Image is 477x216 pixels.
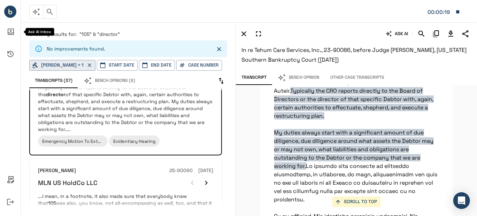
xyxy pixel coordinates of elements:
[139,60,175,71] button: End Date
[460,28,471,40] button: Share Transcript
[38,179,98,187] h6: MLN US HoldCo LLC
[97,60,138,71] button: Start Date
[47,45,105,52] p: No improvements found.
[214,44,224,54] button: Close
[48,200,56,206] em: 105
[176,60,222,71] button: Case Number
[198,167,213,175] h6: [DATE]
[29,60,95,71] button: [PERSON_NAME] + 1
[453,192,470,209] div: Open Intercom Messenger
[236,70,272,85] button: Transcript
[430,28,442,40] button: Copy Citation
[325,70,390,85] button: Other Case Transcripts
[113,138,155,144] span: Evidentiary Hearing
[42,138,151,144] span: Emergency Motion To Extend The Automatic Stay
[385,28,410,40] button: ASK AI
[79,31,120,37] span: "105" & "director"
[29,74,78,88] button: Transcripts (37)
[26,28,54,36] div: Ask AI Inbox
[416,28,428,40] button: Search
[169,167,193,175] h6: 25-90090
[332,196,381,207] button: SCROLL TO TOP
[38,167,76,175] h6: [PERSON_NAME]
[272,70,325,85] button: Bench Opinion
[274,87,434,170] span: Typically the CRO reports directly to the Board of Directors or the director of that specific Deb...
[38,84,213,133] p: ...Typically the CRO reports directly to the Board of Directors or the of that specific Debtor wi...
[241,46,467,63] span: In re Tehum Care Services, Inc., 23-90086, before Judge [PERSON_NAME], [US_STATE] Southern Bankru...
[46,91,66,98] em: director
[78,74,141,88] button: Bench Opinions (9)
[424,5,464,19] button: Matter: 080529-1026
[428,8,452,17] div: Matter: 080529-1026
[445,28,457,40] button: Download Transcript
